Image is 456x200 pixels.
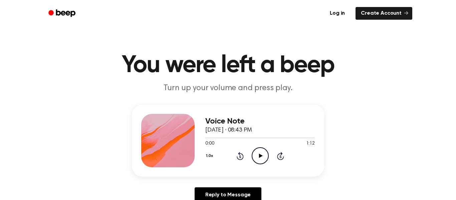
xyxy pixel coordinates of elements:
button: 1.0x [205,150,215,162]
span: 1:12 [306,140,315,147]
p: Turn up your volume and press play. [100,83,356,94]
span: 0:00 [205,140,214,147]
a: Log in [323,6,352,21]
h3: Voice Note [205,117,315,126]
a: Create Account [356,7,412,20]
h1: You were left a beep [57,53,399,77]
span: [DATE] · 08:43 PM [205,127,252,133]
a: Beep [44,7,81,20]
